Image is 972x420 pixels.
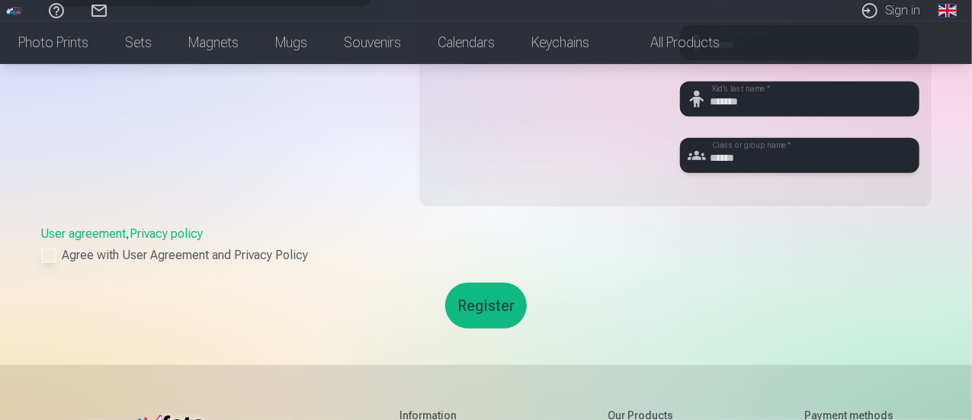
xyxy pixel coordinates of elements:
a: Magnets [170,21,257,64]
div: , [41,225,932,265]
a: Sets [107,21,170,64]
a: User agreement [41,226,127,241]
a: Souvenirs [326,21,419,64]
a: Mugs [257,21,326,64]
button: Register [445,283,527,329]
img: /fa1 [6,6,23,15]
a: Keychains [513,21,608,64]
label: Agree with User Agreement and Privacy Policy [41,246,932,265]
a: All products [608,21,738,64]
a: Calendars [419,21,513,64]
a: Privacy policy [130,226,204,241]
